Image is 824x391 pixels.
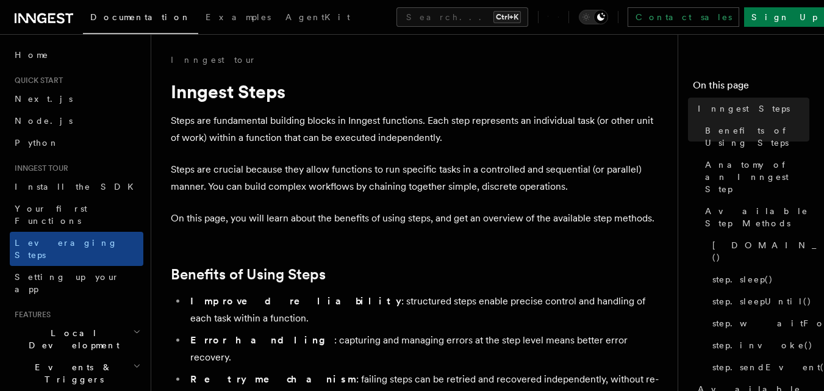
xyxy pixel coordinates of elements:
span: step.invoke() [712,339,813,351]
span: Available Step Methods [705,205,809,229]
span: Install the SDK [15,182,141,192]
a: Inngest Steps [693,98,809,120]
a: step.sleep() [708,268,809,290]
a: Setting up your app [10,266,143,300]
span: Node.js [15,116,73,126]
span: Examples [206,12,271,22]
span: step.sleep() [712,273,773,285]
a: AgentKit [278,4,357,33]
kbd: Ctrl+K [493,11,521,23]
button: Local Development [10,322,143,356]
span: Leveraging Steps [15,238,118,260]
span: Events & Triggers [10,361,133,386]
span: Benefits of Using Steps [705,124,809,149]
a: step.waitForEvent() [708,312,809,334]
a: Contact sales [628,7,739,27]
a: step.invoke() [708,334,809,356]
a: Documentation [83,4,198,34]
a: Examples [198,4,278,33]
span: step.sleepUntil() [712,295,812,307]
a: Home [10,44,143,66]
p: On this page, you will learn about the benefits of using steps, and get an overview of the availa... [171,210,659,227]
span: Home [15,49,49,61]
a: Inngest tour [171,54,256,66]
li: : structured steps enable precise control and handling of each task within a function. [187,293,659,327]
a: Available Step Methods [700,200,809,234]
a: Node.js [10,110,143,132]
p: Steps are crucial because they allow functions to run specific tasks in a controlled and sequenti... [171,161,659,195]
a: Next.js [10,88,143,110]
h1: Inngest Steps [171,81,659,102]
a: Your first Functions [10,198,143,232]
span: Features [10,310,51,320]
p: Steps are fundamental building blocks in Inngest functions. Each step represents an individual ta... [171,112,659,146]
strong: Error handling [190,334,334,346]
a: [DOMAIN_NAME]() [708,234,809,268]
button: Search...Ctrl+K [396,7,528,27]
a: Leveraging Steps [10,232,143,266]
span: Inngest tour [10,163,68,173]
a: step.sendEvent() [708,356,809,378]
a: Benefits of Using Steps [171,266,326,283]
h4: On this page [693,78,809,98]
span: Inngest Steps [698,102,790,115]
span: Next.js [15,94,73,104]
button: Events & Triggers [10,356,143,390]
span: Setting up your app [15,272,120,294]
a: Python [10,132,143,154]
span: Anatomy of an Inngest Step [705,159,809,195]
strong: Improved reliability [190,295,401,307]
span: Local Development [10,327,133,351]
strong: Retry mechanism [190,373,356,385]
a: Benefits of Using Steps [700,120,809,154]
span: Python [15,138,59,148]
span: Documentation [90,12,191,22]
span: AgentKit [285,12,350,22]
span: Your first Functions [15,204,87,226]
span: Quick start [10,76,63,85]
a: step.sleepUntil() [708,290,809,312]
button: Toggle dark mode [579,10,608,24]
li: : capturing and managing errors at the step level means better error recovery. [187,332,659,366]
a: Anatomy of an Inngest Step [700,154,809,200]
a: Install the SDK [10,176,143,198]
